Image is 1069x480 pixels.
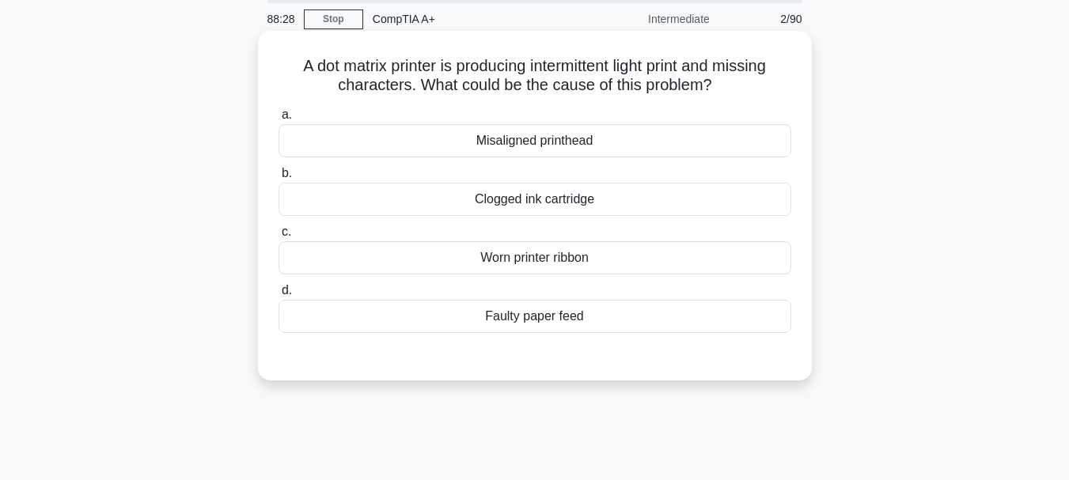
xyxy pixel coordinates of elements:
[282,225,291,238] span: c.
[258,3,304,35] div: 88:28
[279,300,791,333] div: Faulty paper feed
[363,3,581,35] div: CompTIA A+
[277,56,793,96] h5: A dot matrix printer is producing intermittent light print and missing characters. What could be ...
[581,3,719,35] div: Intermediate
[282,283,292,297] span: d.
[304,9,363,29] a: Stop
[282,166,292,180] span: b.
[279,241,791,274] div: Worn printer ribbon
[282,108,292,121] span: a.
[719,3,812,35] div: 2/90
[279,124,791,157] div: Misaligned printhead
[279,183,791,216] div: Clogged ink cartridge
